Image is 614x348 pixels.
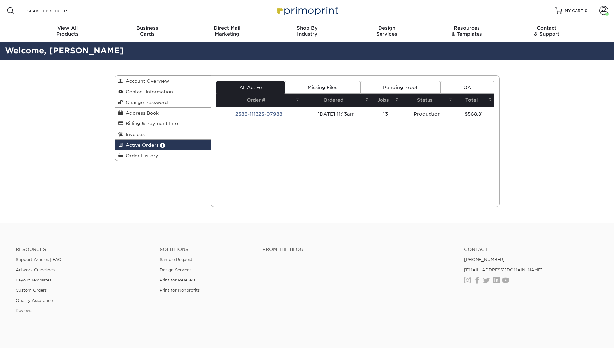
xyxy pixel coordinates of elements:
[28,25,108,37] div: Products
[347,25,427,37] div: Services
[187,25,267,31] span: Direct Mail
[401,94,454,107] th: Status
[216,107,301,121] td: 2586-111323-07988
[371,107,401,121] td: 13
[454,107,494,121] td: $568.81
[16,298,53,303] a: Quality Assurance
[267,21,347,42] a: Shop ByIndustry
[440,81,494,94] a: QA
[107,25,187,37] div: Cards
[123,153,158,158] span: Order History
[28,21,108,42] a: View AllProducts
[115,140,211,150] a: Active Orders 1
[107,21,187,42] a: BusinessCards
[16,288,47,293] a: Custom Orders
[427,25,507,37] div: & Templates
[262,247,446,252] h4: From the Blog
[301,107,371,121] td: [DATE] 11:13am
[115,129,211,140] a: Invoices
[371,94,401,107] th: Jobs
[360,81,440,94] a: Pending Proof
[347,25,427,31] span: Design
[507,25,587,31] span: Contact
[507,21,587,42] a: Contact& Support
[123,78,169,84] span: Account Overview
[274,3,340,17] img: Primoprint
[28,25,108,31] span: View All
[160,267,191,272] a: Design Services
[27,7,91,14] input: SEARCH PRODUCTS.....
[454,94,494,107] th: Total
[16,278,51,282] a: Layout Templates
[267,25,347,37] div: Industry
[427,21,507,42] a: Resources& Templates
[123,100,168,105] span: Change Password
[347,21,427,42] a: DesignServices
[16,257,61,262] a: Support Articles | FAQ
[123,132,145,137] span: Invoices
[216,94,301,107] th: Order #
[464,257,505,262] a: [PHONE_NUMBER]
[216,81,285,94] a: All Active
[187,21,267,42] a: Direct MailMarketing
[16,308,32,313] a: Reviews
[160,278,195,282] a: Print for Resellers
[267,25,347,31] span: Shop By
[123,110,159,116] span: Address Book
[160,288,200,293] a: Print for Nonprofits
[301,94,371,107] th: Ordered
[115,86,211,97] a: Contact Information
[115,150,211,161] a: Order History
[565,8,583,13] span: MY CART
[187,25,267,37] div: Marketing
[16,247,150,252] h4: Resources
[160,247,253,252] h4: Solutions
[285,81,360,94] a: Missing Files
[107,25,187,31] span: Business
[16,267,55,272] a: Artwork Guidelines
[115,97,211,108] a: Change Password
[464,267,543,272] a: [EMAIL_ADDRESS][DOMAIN_NAME]
[123,142,159,147] span: Active Orders
[160,143,165,148] span: 1
[160,257,192,262] a: Sample Request
[115,76,211,86] a: Account Overview
[427,25,507,31] span: Resources
[123,121,178,126] span: Billing & Payment Info
[401,107,454,121] td: Production
[115,108,211,118] a: Address Book
[585,8,588,13] span: 0
[115,118,211,129] a: Billing & Payment Info
[123,89,173,94] span: Contact Information
[507,25,587,37] div: & Support
[464,247,598,252] a: Contact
